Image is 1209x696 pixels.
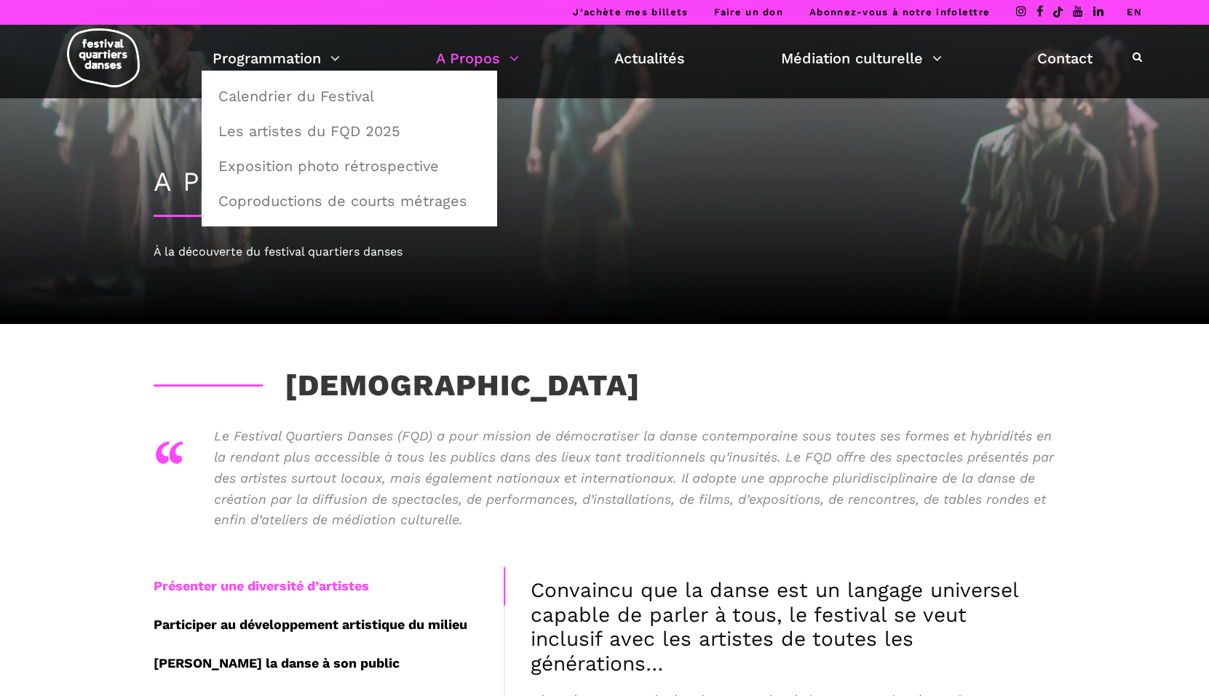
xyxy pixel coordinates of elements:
img: logo-fqd-med [67,28,140,87]
a: Coproductions de courts métrages [210,184,489,218]
div: Participer au développement artistique du milieu [154,606,504,644]
a: Calendrier du Festival [210,79,489,113]
p: Le Festival Quartiers Danses (FQD) a pour mission de démocratiser la danse contemporaine sous tou... [214,426,1056,531]
h1: A Propos [154,166,1056,198]
a: Faire un don [714,7,783,17]
div: “ [154,419,185,506]
a: Exposition photo rétrospective [210,149,489,183]
a: Médiation culturelle [781,46,942,71]
a: Programmation [213,46,340,71]
a: A Propos [436,46,519,71]
div: À la découverte du festival quartiers danses [154,242,1056,261]
h4: Convaincu que la danse est un langage universel capable de parler à tous, le festival se veut inc... [531,578,1031,676]
a: J’achète mes billets [573,7,688,17]
a: Abonnez-vous à notre infolettre [809,7,990,17]
h3: [DEMOGRAPHIC_DATA] [154,368,641,404]
div: Présenter une diversité d’artistes [154,567,504,606]
a: EN [1127,7,1142,17]
a: Actualités [614,46,685,71]
a: Contact [1037,46,1093,71]
div: [PERSON_NAME] la danse à son public [154,644,504,683]
a: Les artistes du FQD 2025 [210,114,489,148]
